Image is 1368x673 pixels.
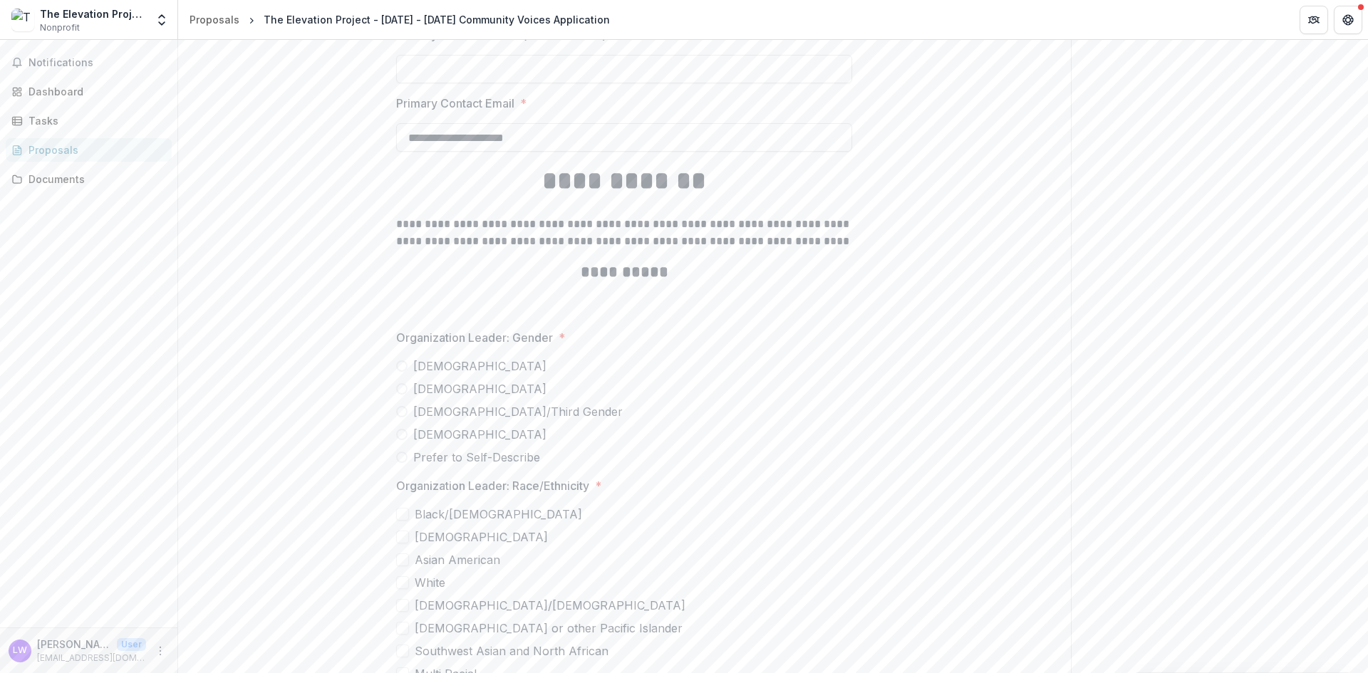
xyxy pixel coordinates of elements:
[152,6,172,34] button: Open entity switcher
[37,637,111,652] p: [PERSON_NAME]
[13,646,27,655] div: LaTrista Webb
[28,84,160,99] div: Dashboard
[415,642,608,659] span: Southwest Asian and North African
[396,329,553,346] p: Organization Leader: Gender
[413,380,546,397] span: [DEMOGRAPHIC_DATA]
[413,358,546,375] span: [DEMOGRAPHIC_DATA]
[264,12,610,27] div: The Elevation Project - [DATE] - [DATE] Community Voices Application
[28,172,160,187] div: Documents
[190,12,239,27] div: Proposals
[11,9,34,31] img: The Elevation Project
[415,597,685,614] span: [DEMOGRAPHIC_DATA]/[DEMOGRAPHIC_DATA]
[184,9,616,30] nav: breadcrumb
[413,426,546,443] span: [DEMOGRAPHIC_DATA]
[28,113,160,128] div: Tasks
[1300,6,1328,34] button: Partners
[413,449,540,466] span: Prefer to Self-Describe
[6,51,172,74] button: Notifications
[1334,6,1362,34] button: Get Help
[6,109,172,132] a: Tasks
[37,652,146,664] p: [EMAIL_ADDRESS][DOMAIN_NAME]
[415,620,683,637] span: [DEMOGRAPHIC_DATA] or other Pacific Islander
[117,638,146,651] p: User
[40,6,146,21] div: The Elevation Project
[415,506,582,523] span: Black/[DEMOGRAPHIC_DATA]
[415,574,445,591] span: White
[396,95,514,112] p: Primary Contact Email
[396,477,589,494] p: Organization Leader: Race/Ethnicity
[6,138,172,162] a: Proposals
[28,142,160,157] div: Proposals
[6,80,172,103] a: Dashboard
[413,403,623,420] span: [DEMOGRAPHIC_DATA]/Third Gender
[415,551,500,568] span: Asian American
[415,528,548,546] span: [DEMOGRAPHIC_DATA]
[6,167,172,191] a: Documents
[184,9,245,30] a: Proposals
[152,642,169,659] button: More
[40,21,80,34] span: Nonprofit
[28,57,166,69] span: Notifications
